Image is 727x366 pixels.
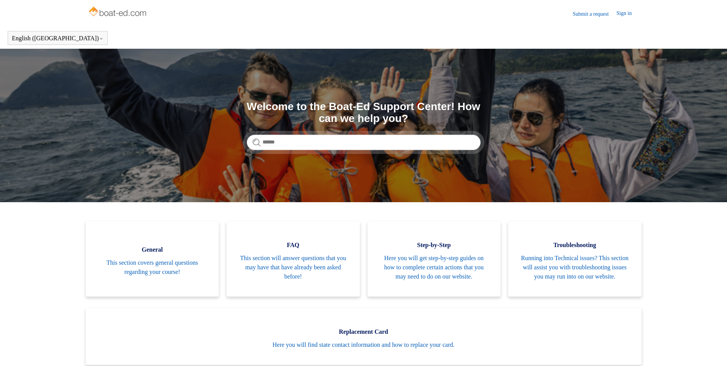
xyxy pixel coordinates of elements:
span: Here you will find state contact information and how to replace your card. [97,340,630,350]
span: Here you will get step-by-step guides on how to complete certain actions that you may need to do ... [379,254,489,281]
span: Step-by-Step [379,241,489,250]
span: Running into Technical issues? This section will assist you with troubleshooting issues you may r... [520,254,630,281]
img: Boat-Ed Help Center home page [88,5,149,20]
a: Submit a request [573,10,616,18]
span: General [97,245,208,254]
span: This section will answer questions that you may have that have already been asked before! [238,254,348,281]
span: Troubleshooting [520,241,630,250]
a: General This section covers general questions regarding your course! [86,221,219,297]
a: FAQ This section will answer questions that you may have that have already been asked before! [226,221,360,297]
a: Step-by-Step Here you will get step-by-step guides on how to complete certain actions that you ma... [368,221,501,297]
span: FAQ [238,241,348,250]
span: This section covers general questions regarding your course! [97,258,208,277]
div: Live chat [701,340,721,360]
a: Troubleshooting Running into Technical issues? This section will assist you with troubleshooting ... [508,221,642,297]
h1: Welcome to the Boat-Ed Support Center! How can we help you? [247,101,481,125]
span: Replacement Card [97,327,630,336]
a: Sign in [616,9,639,18]
input: Search [247,135,481,150]
a: Replacement Card Here you will find state contact information and how to replace your card. [86,308,642,365]
button: English ([GEOGRAPHIC_DATA]) [12,35,103,42]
